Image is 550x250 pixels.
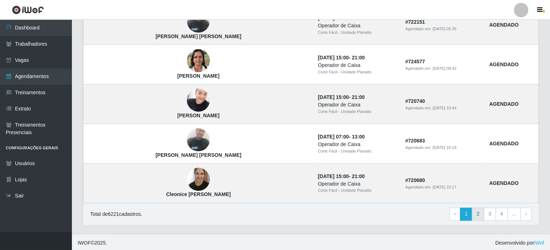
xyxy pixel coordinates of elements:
img: Cleonice Marcelino de Lima [187,164,210,195]
div: Operador de Caixa [318,101,397,109]
div: Operador de Caixa [318,180,397,188]
p: Total de 6221 cadastros. [90,211,142,218]
strong: # 720740 [405,98,425,104]
strong: AGENDADO [489,141,519,146]
div: Corte Fácil - Unidade Planalto [318,109,397,115]
time: [DATE] 08:42 [433,66,457,71]
span: © 2025 . [78,240,107,247]
strong: [PERSON_NAME] [PERSON_NAME] [156,152,242,158]
strong: AGENDADO [489,62,519,67]
strong: # 720680 [405,177,425,183]
img: Luzia Maria Tibúrcio [187,125,210,155]
div: Corte Fácil - Unidade Planalto [318,188,397,194]
img: Gleissy Kelle da Silva Lima [187,85,210,116]
img: Rafaela Maria da Silva [187,46,210,76]
nav: pagination [450,208,532,221]
time: 21:00 [352,55,365,60]
time: [DATE] 15:00 [318,173,349,179]
div: Agendado em: [405,184,481,190]
time: [DATE] 10:17 [433,185,457,189]
strong: # 720683 [405,138,425,144]
strong: Cleonice [PERSON_NAME] [166,192,231,197]
time: [DATE] 05:35 [433,27,457,31]
strong: - [318,134,365,140]
a: ... [508,208,521,221]
div: Operador de Caixa [318,22,397,29]
div: Agendado em: [405,105,481,111]
div: Agendado em: [405,26,481,32]
strong: [PERSON_NAME] [177,73,219,79]
div: Corte Fácil - Unidade Planalto [318,29,397,36]
time: 21:00 [352,173,365,179]
a: 2 [472,208,484,221]
strong: [PERSON_NAME] [PERSON_NAME] [156,33,242,39]
img: Luzia Maria Tibúrcio [187,6,210,37]
img: CoreUI Logo [12,5,44,14]
strong: AGENDADO [489,22,519,28]
a: iWof [534,240,544,246]
a: 1 [460,208,472,221]
a: 3 [484,208,496,221]
span: ‹ [454,211,456,217]
time: 13:00 [352,134,365,140]
strong: AGENDADO [489,101,519,107]
strong: AGENDADO [489,180,519,186]
strong: [PERSON_NAME] [177,113,219,118]
div: Corte Fácil - Unidade Planalto [318,69,397,75]
div: Agendado em: [405,145,481,151]
a: Previous [450,208,461,221]
time: [DATE] 15:00 [318,94,349,100]
strong: - [318,94,365,100]
strong: - [318,173,365,179]
div: Agendado em: [405,65,481,72]
div: Operador de Caixa [318,62,397,69]
strong: # 722151 [405,19,425,25]
strong: - [318,55,365,60]
strong: # 724577 [405,59,425,64]
span: Desenvolvido por [495,240,544,247]
time: [DATE] 15:00 [318,55,349,60]
div: Operador de Caixa [318,141,397,148]
time: [DATE] 10:44 [433,106,457,110]
time: 21:00 [352,94,365,100]
a: Next [521,208,532,221]
time: [DATE] 07:00 [318,134,349,140]
div: Corte Fácil - Unidade Planalto [318,148,397,154]
a: 4 [496,208,508,221]
span: IWOF [78,240,91,246]
span: › [525,211,527,217]
time: [DATE] 10:19 [433,145,457,150]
